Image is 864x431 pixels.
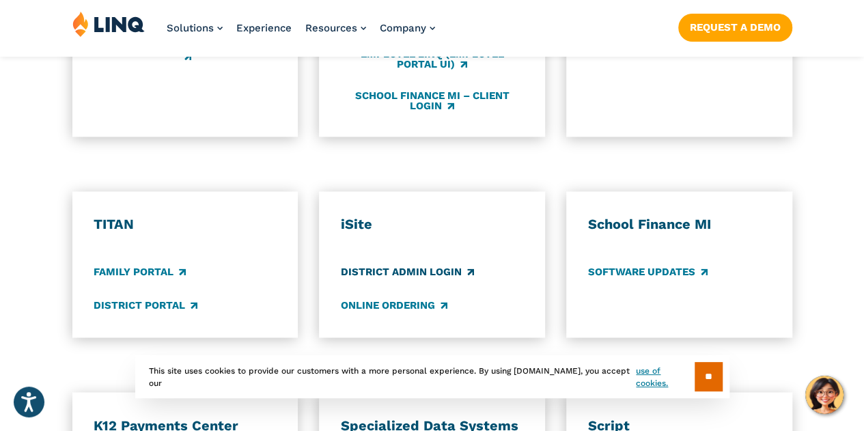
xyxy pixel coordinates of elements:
[94,264,186,279] a: Family Portal
[167,11,435,56] nav: Primary Navigation
[588,264,708,279] a: Software Updates
[678,11,792,41] nav: Button Navigation
[72,11,145,37] img: LINQ | K‑12 Software
[341,48,523,71] a: Employee LINQ (Employee Portal UI)
[380,22,435,34] a: Company
[588,216,770,234] h3: School Finance MI
[236,22,292,34] a: Experience
[135,355,729,398] div: This site uses cookies to provide our customers with a more personal experience. By using [DOMAIN...
[305,22,357,34] span: Resources
[305,22,366,34] a: Resources
[341,298,447,313] a: Online Ordering
[167,22,223,34] a: Solutions
[341,216,523,234] h3: iSite
[94,216,276,234] h3: TITAN
[341,264,474,279] a: District Admin Login
[341,89,523,112] a: School Finance MI – Client Login
[636,365,694,389] a: use of cookies.
[678,14,792,41] a: Request a Demo
[94,298,197,313] a: District Portal
[805,376,844,414] button: Hello, have a question? Let’s chat.
[167,22,214,34] span: Solutions
[380,22,426,34] span: Company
